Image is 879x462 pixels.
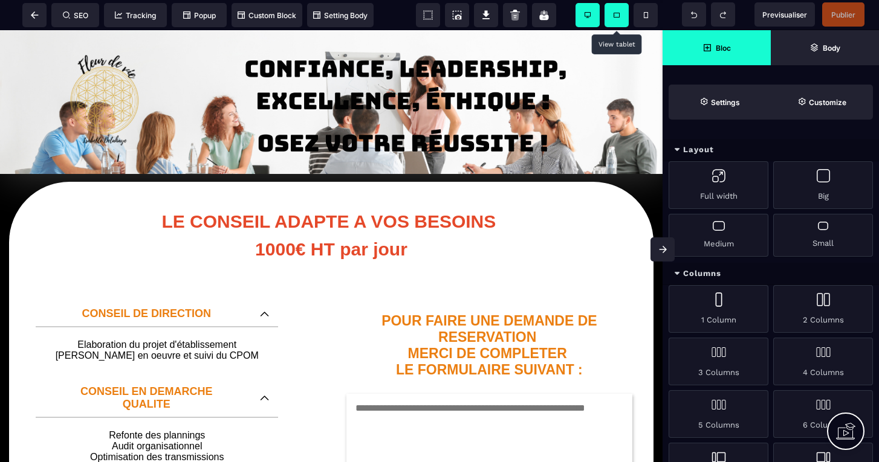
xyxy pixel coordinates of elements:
[773,390,873,438] div: 6 Columns
[663,263,879,285] div: Columns
[823,43,840,53] strong: Body
[48,309,266,331] p: Elaboration du projet d'établissement [PERSON_NAME] en oeuvre et suivi du CPOM
[711,98,740,107] strong: Settings
[809,98,846,107] strong: Customize
[445,3,469,27] span: Screenshot
[831,10,855,19] span: Publier
[183,11,216,20] span: Popup
[669,85,771,120] span: Settings
[773,338,873,385] div: 4 Columns
[669,285,768,333] div: 1 Column
[161,181,501,229] b: LE CONSEIL ADAPTE A VOS BESOINS 1000€ HT par jour
[669,214,768,257] div: Medium
[381,283,601,347] b: POUR FAIRE UNE DEMANDE DE RESERVATION MERCI DE COMPLETER LE FORMULAIRE SUIVANT :
[754,2,815,27] span: Preview
[669,390,768,438] div: 5 Columns
[771,85,873,120] span: Open Style Manager
[45,277,248,290] p: CONSEIL DE DIRECTION
[669,161,768,209] div: Full width
[669,338,768,385] div: 3 Columns
[716,43,731,53] strong: Bloc
[45,355,248,380] p: CONSEIL EN DEMARCHE QUALITE
[238,11,296,20] span: Custom Block
[663,139,879,161] div: Layout
[115,11,156,20] span: Tracking
[313,11,368,20] span: Setting Body
[663,30,771,65] span: Open Blocks
[773,161,873,209] div: Big
[416,3,440,27] span: View components
[63,11,88,20] span: SEO
[771,30,879,65] span: Open Layer Manager
[773,214,873,257] div: Small
[762,10,807,19] span: Previsualiser
[48,400,266,432] p: Refonte des plannings Audit organisationnel Optimisation des transmissions
[773,285,873,333] div: 2 Columns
